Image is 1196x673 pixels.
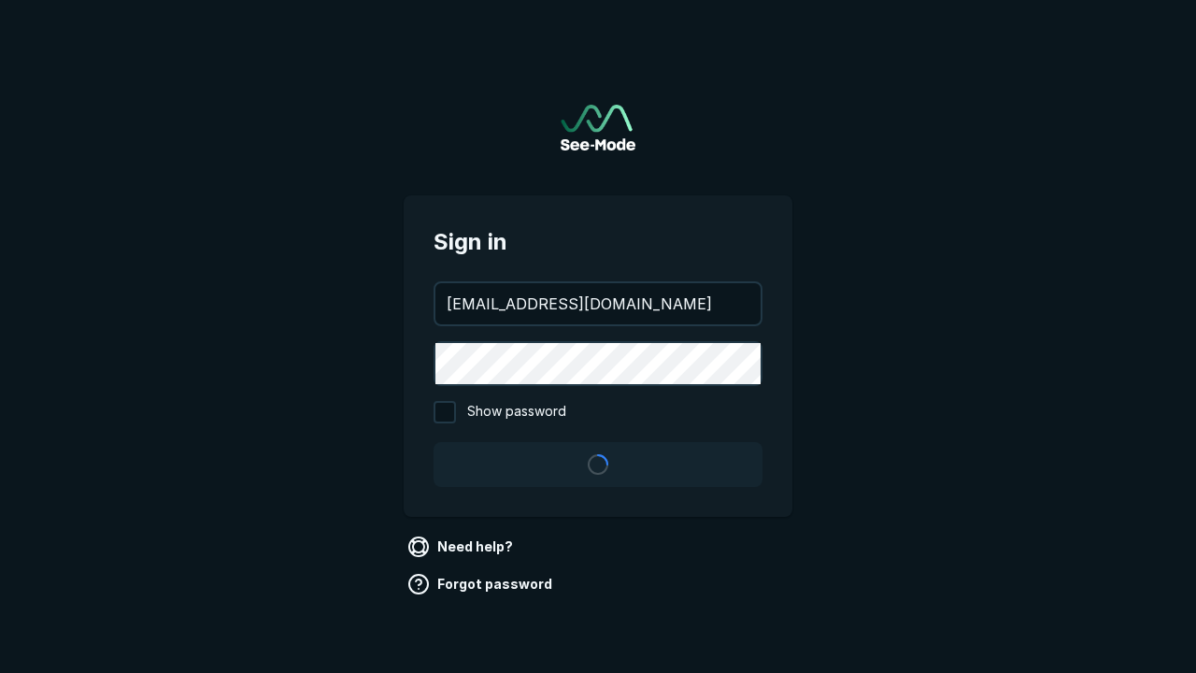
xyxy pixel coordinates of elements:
span: Sign in [434,225,762,259]
span: Show password [467,401,566,423]
a: Need help? [404,532,520,562]
a: Forgot password [404,569,560,599]
a: Go to sign in [561,105,635,150]
img: See-Mode Logo [561,105,635,150]
input: your@email.com [435,283,761,324]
